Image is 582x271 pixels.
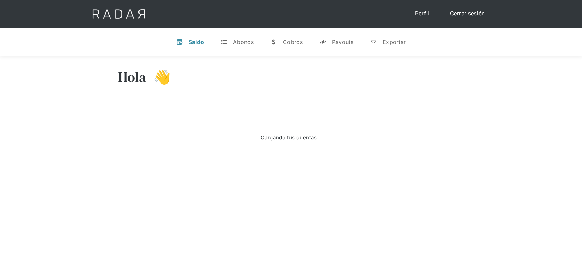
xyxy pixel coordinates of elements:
[320,38,326,45] div: y
[270,38,277,45] div: w
[408,7,436,20] a: Perfil
[283,38,303,45] div: Cobros
[146,68,171,86] h3: 👋
[189,38,204,45] div: Saldo
[261,134,321,142] div: Cargando tus cuentas...
[176,38,183,45] div: v
[383,38,406,45] div: Exportar
[370,38,377,45] div: n
[233,38,254,45] div: Abonos
[332,38,353,45] div: Payouts
[221,38,227,45] div: t
[443,7,492,20] a: Cerrar sesión
[118,68,146,86] h3: Hola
